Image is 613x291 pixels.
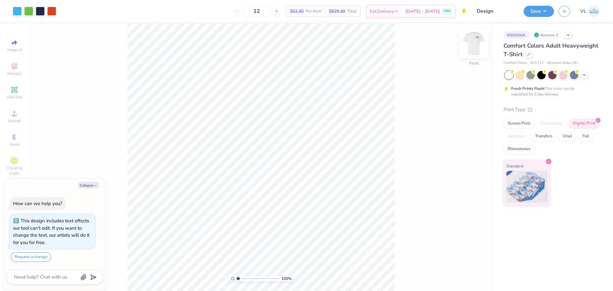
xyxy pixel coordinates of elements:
div: Print Type [503,106,600,113]
button: Collapse [78,182,99,188]
div: Screen Print [503,119,534,128]
div: Revision 2 [532,31,562,39]
span: Per Item [306,8,321,15]
button: Request a change [11,252,51,262]
input: – – [244,5,269,17]
a: VL [580,5,600,18]
span: Comfort Colors Adult Heavyweight T-Shirt [503,42,598,58]
div: Embroidery [536,119,567,128]
div: Digital Print [569,119,600,128]
div: Front [469,60,479,66]
span: Designs [7,71,21,76]
span: $629.40 [329,8,345,15]
div: Foil [578,132,593,141]
span: Greek [10,142,19,147]
span: Standard [506,163,523,169]
div: Transfers [531,132,556,141]
div: This design includes text effects our tool can't edit. If you want to change the text, our artist... [13,218,89,246]
div: # 504336A [503,31,529,39]
span: VL [580,8,586,15]
span: Add Text [7,95,22,100]
img: Vincent Lloyd Laurel [588,5,600,18]
span: Est. Delivery [370,8,394,15]
span: Image AI [7,47,22,52]
div: This color can be expedited for 5 day delivery. [511,86,590,97]
strong: Fresh Prints Flash: [511,86,545,91]
div: Vinyl [558,132,576,141]
div: Rhinestones [503,144,534,154]
span: $52.45 [290,8,304,15]
span: Total [347,8,357,15]
span: Minimum Order: 24 + [547,60,579,66]
span: # C1717 [530,60,544,66]
span: [DATE] - [DATE] [405,8,440,15]
input: Untitled Design [472,5,519,18]
span: 100 % [281,276,291,281]
img: Standard [506,171,548,203]
span: FREE [444,9,450,13]
span: Upload [8,118,21,123]
div: How can we help you? [13,200,62,207]
div: Applique [503,132,529,141]
button: Save [524,6,554,17]
span: Clipart & logos [3,165,26,176]
img: Front [461,31,487,56]
span: Comfort Colors [503,60,527,66]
